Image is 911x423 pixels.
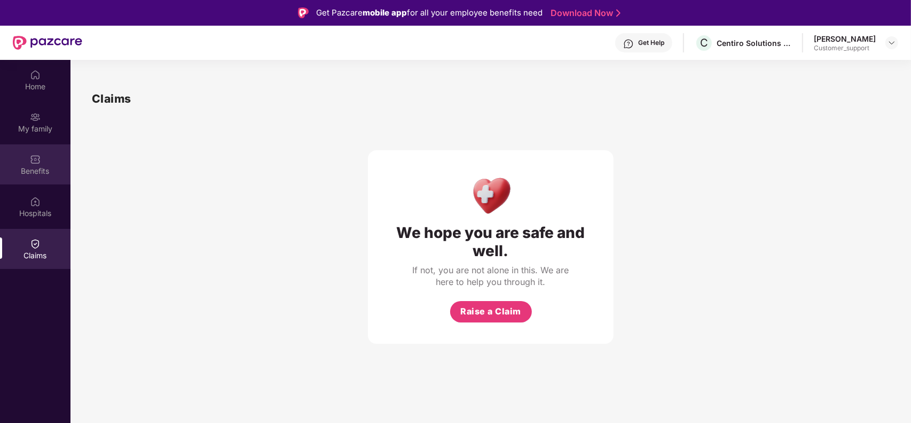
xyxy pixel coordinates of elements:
img: Logo [298,7,309,18]
img: Health Care [468,172,514,218]
a: Download Now [551,7,617,19]
div: Centiro Solutions Private Limited [717,38,791,48]
div: Get Pazcare for all your employee benefits need [316,6,543,19]
h1: Claims [92,90,131,107]
img: New Pazcare Logo [13,36,82,50]
img: svg+xml;base64,PHN2ZyBpZD0iSG9tZSIgeG1sbnM9Imh0dHA6Ly93d3cudzMub3JnLzIwMDAvc3ZnIiB3aWR0aD0iMjAiIG... [30,70,41,80]
img: svg+xml;base64,PHN2ZyBpZD0iSGVscC0zMngzMiIgeG1sbnM9Imh0dHA6Ly93d3cudzMub3JnLzIwMDAvc3ZnIiB3aWR0aD... [623,39,634,49]
span: Raise a Claim [460,305,521,318]
img: svg+xml;base64,PHN2ZyBpZD0iRHJvcGRvd24tMzJ4MzIiIHhtbG5zPSJodHRwOi8vd3d3LnczLm9yZy8yMDAwL3N2ZyIgd2... [888,39,896,47]
span: C [700,36,708,49]
img: svg+xml;base64,PHN2ZyBpZD0iQ2xhaW0iIHhtbG5zPSJodHRwOi8vd3d3LnczLm9yZy8yMDAwL3N2ZyIgd2lkdGg9IjIwIi... [30,239,41,249]
div: [PERSON_NAME] [814,34,876,44]
div: Customer_support [814,44,876,52]
div: If not, you are not alone in this. We are here to help you through it. [411,264,571,288]
img: svg+xml;base64,PHN2ZyBpZD0iQmVuZWZpdHMiIHhtbG5zPSJodHRwOi8vd3d3LnczLm9yZy8yMDAwL3N2ZyIgd2lkdGg9Ij... [30,154,41,165]
img: svg+xml;base64,PHN2ZyBpZD0iSG9zcGl0YWxzIiB4bWxucz0iaHR0cDovL3d3dy53My5vcmcvMjAwMC9zdmciIHdpZHRoPS... [30,196,41,207]
button: Raise a Claim [450,301,532,322]
div: We hope you are safe and well. [389,224,592,260]
img: svg+xml;base64,PHN2ZyB3aWR0aD0iMjAiIGhlaWdodD0iMjAiIHZpZXdCb3g9IjAgMCAyMCAyMCIgZmlsbD0ibm9uZSIgeG... [30,112,41,122]
div: Get Help [638,39,664,47]
strong: mobile app [363,7,407,18]
img: Stroke [616,7,621,19]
